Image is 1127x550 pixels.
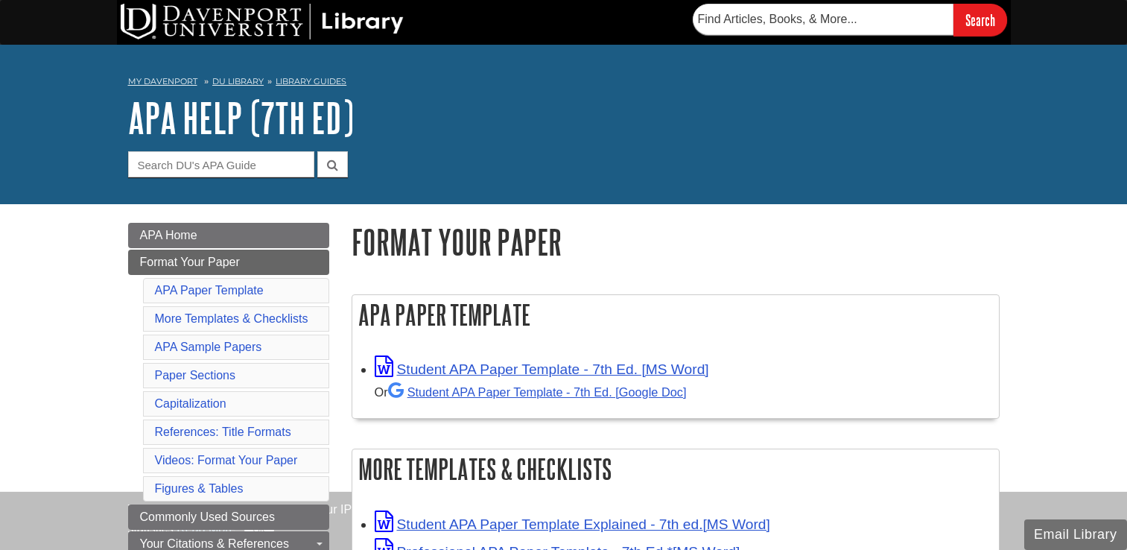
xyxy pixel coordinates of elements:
[352,295,999,335] h2: APA Paper Template
[155,454,298,467] a: Videos: Format Your Paper
[128,151,314,177] input: Search DU's APA Guide
[128,250,329,275] a: Format Your Paper
[128,505,329,530] a: Commonly Used Sources
[155,397,226,410] a: Capitalization
[1024,519,1127,550] button: Email Library
[276,76,346,86] a: Library Guides
[140,511,275,523] span: Commonly Used Sources
[375,516,770,532] a: Link opens in new window
[128,75,197,88] a: My Davenport
[693,4,1007,36] form: Searches DU Library's articles, books, and more
[121,4,404,39] img: DU Library
[388,385,687,399] a: Student APA Paper Template - 7th Ed. [Google Doc]
[155,426,291,438] a: References: Title Formats
[375,385,687,399] small: Or
[155,482,244,495] a: Figures & Tables
[352,223,1000,261] h1: Format Your Paper
[212,76,264,86] a: DU Library
[953,4,1007,36] input: Search
[140,229,197,241] span: APA Home
[128,95,354,141] a: APA Help (7th Ed)
[375,361,709,377] a: Link opens in new window
[693,4,953,35] input: Find Articles, Books, & More...
[155,312,308,325] a: More Templates & Checklists
[140,256,240,268] span: Format Your Paper
[128,72,1000,95] nav: breadcrumb
[140,537,289,550] span: Your Citations & References
[155,369,236,382] a: Paper Sections
[128,223,329,248] a: APA Home
[352,449,999,489] h2: More Templates & Checklists
[155,341,262,353] a: APA Sample Papers
[155,284,264,297] a: APA Paper Template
